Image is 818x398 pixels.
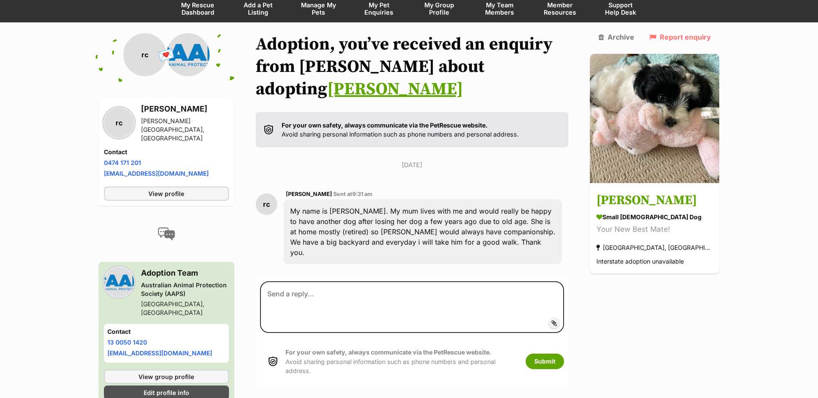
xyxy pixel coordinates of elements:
[599,33,634,41] a: Archive
[596,213,713,222] div: small [DEMOGRAPHIC_DATA] Dog
[590,185,719,274] a: [PERSON_NAME] small [DEMOGRAPHIC_DATA] Dog Your New Best Mate! [GEOGRAPHIC_DATA], [GEOGRAPHIC_DAT...
[158,227,175,240] img: conversation-icon-4a6f8262b818ee0b60e3300018af0b2d0b884aa5de6e9bcb8d3d4eeb1a70a7c4.svg
[148,189,184,198] span: View profile
[166,33,210,76] img: Australian Animal Protection Society (AAPS) profile pic
[285,348,517,375] p: Avoid sharing personal information such as phone numbers and personal address.
[526,354,564,369] button: Submit
[157,46,176,64] span: 💌
[480,1,519,16] span: My Team Members
[352,191,373,197] span: 9:31 am
[179,1,217,16] span: My Rescue Dashboard
[141,300,229,317] div: [GEOGRAPHIC_DATA], [GEOGRAPHIC_DATA]
[284,199,562,264] div: My name is [PERSON_NAME]. My mum lives with me and would really be happy to have another dog afte...
[596,258,684,265] span: Interstate adoption unavailable
[286,191,332,197] span: [PERSON_NAME]
[333,191,373,197] span: Sent at
[596,224,713,236] div: Your New Best Mate!
[282,121,488,129] strong: For your own safety, always communicate via the PetRescue website.
[107,327,226,336] h4: Contact
[256,160,569,169] p: [DATE]
[104,148,229,156] h4: Contact
[282,121,519,139] p: Avoid sharing personal information such as phone numbers and personal address.
[141,281,229,298] div: Australian Animal Protection Society (AAPS)
[601,1,640,16] span: Support Help Desk
[123,33,166,76] div: rc
[104,187,229,201] a: View profile
[420,1,459,16] span: My Group Profile
[141,267,229,279] h3: Adoption Team
[239,1,278,16] span: Add a Pet Listing
[107,349,212,357] a: [EMAIL_ADDRESS][DOMAIN_NAME]
[104,159,141,166] a: 0474 171 201
[107,339,147,346] a: 13 0050 1420
[104,370,229,384] a: View group profile
[299,1,338,16] span: Manage My Pets
[104,108,134,138] div: rc
[596,242,713,254] div: [GEOGRAPHIC_DATA], [GEOGRAPHIC_DATA]
[138,372,194,381] span: View group profile
[596,191,713,211] h3: [PERSON_NAME]
[144,388,189,397] span: Edit profile info
[649,33,711,41] a: Report enquiry
[360,1,398,16] span: My Pet Enquiries
[141,103,229,115] h3: [PERSON_NAME]
[541,1,580,16] span: Member Resources
[104,267,134,297] img: Australian Animal Protection Society (AAPS) profile pic
[256,33,569,100] h1: Adoption, you’ve received an enquiry from [PERSON_NAME] about adopting
[256,193,277,215] div: rc
[590,54,719,183] img: Neville
[327,78,463,100] a: [PERSON_NAME]
[285,348,492,356] strong: For your own safety, always communicate via the PetRescue website.
[104,170,209,177] a: [EMAIL_ADDRESS][DOMAIN_NAME]
[141,117,229,143] div: [PERSON_NAME][GEOGRAPHIC_DATA], [GEOGRAPHIC_DATA]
